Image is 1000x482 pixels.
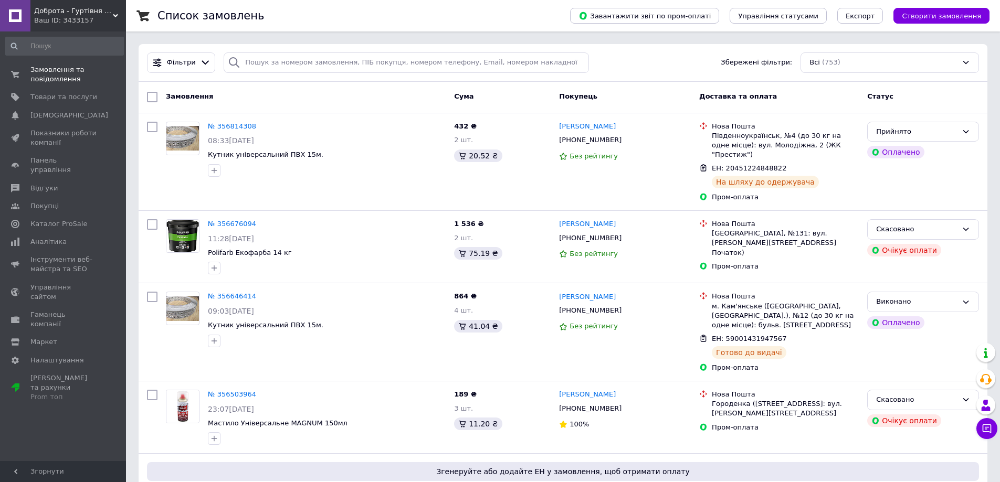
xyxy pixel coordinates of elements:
[712,192,859,202] div: Пром-оплата
[712,399,859,418] div: Городенка ([STREET_ADDRESS]: вул. [PERSON_NAME][STREET_ADDRESS]
[208,220,256,228] a: № 356676094
[167,58,196,68] span: Фільтри
[578,11,711,20] span: Завантажити звіт по пром-оплаті
[809,58,820,68] span: Всі
[30,310,97,329] span: Гаманець компанії
[570,250,618,258] span: Без рейтингу
[712,164,786,172] span: ЕН: 20451224848822
[867,92,893,100] span: Статус
[208,307,254,315] span: 09:03[DATE]
[559,122,616,132] a: [PERSON_NAME]
[454,136,473,144] span: 2 шт.
[34,6,113,16] span: Доброта - Гуртівня Будівельних Матеріалів
[712,346,786,359] div: Готово до видачі
[712,131,859,160] div: Південноукраїнськ, №4 (до 30 кг на одне місце): вул. Молодіжна, 2 (ЖК "Престиж")
[166,390,199,422] img: Фото товару
[454,292,477,300] span: 864 ₴
[893,8,990,24] button: Створити замовлення
[208,390,256,398] a: № 356503964
[30,219,87,229] span: Каталог ProSale
[559,292,616,302] a: [PERSON_NAME]
[208,234,254,243] span: 11:28[DATE]
[902,12,981,20] span: Створити замовлення
[559,92,597,100] span: Покупець
[557,133,624,147] div: [PHONE_NUMBER]
[712,229,859,258] div: [GEOGRAPHIC_DATA], №131: вул. [PERSON_NAME][STREET_ADDRESS] Початок)
[30,237,67,247] span: Аналітика
[976,418,997,439] button: Чат з покупцем
[30,156,97,175] span: Панель управління
[30,128,97,147] span: Показники роботи компанії
[846,12,875,20] span: Експорт
[208,405,254,413] span: 23:07[DATE]
[454,404,473,412] span: 3 шт.
[5,37,124,56] input: Пошук
[454,306,473,314] span: 4 шт.
[730,8,827,24] button: Управління статусами
[570,322,618,330] span: Без рейтингу
[208,419,348,427] a: Мастило Універсальне MAGNUM 150мл
[454,320,502,333] div: 41.04 ₴
[867,414,941,427] div: Очікує оплати
[30,201,59,211] span: Покупці
[557,304,624,317] div: [PHONE_NUMBER]
[30,111,108,120] span: [DEMOGRAPHIC_DATA]
[559,390,616,400] a: [PERSON_NAME]
[208,151,323,158] a: Кутник універсальний ПВХ 15м.
[712,122,859,131] div: Нова Пошта
[30,373,97,402] span: [PERSON_NAME] та рахунки
[712,292,859,301] div: Нова Пошта
[30,92,97,102] span: Товари та послуги
[30,255,97,274] span: Інструменти веб-майстра та SEO
[166,220,198,252] img: Фото товару
[570,152,618,160] span: Без рейтингу
[712,302,859,330] div: м. Кам'янське ([GEOGRAPHIC_DATA], [GEOGRAPHIC_DATA].), №12 (до 30 кг на одне місце): бульв. [STRE...
[454,390,477,398] span: 189 ₴
[557,231,624,245] div: [PHONE_NUMBER]
[867,146,924,158] div: Оплачено
[822,58,840,66] span: (753)
[883,12,990,19] a: Створити замовлення
[166,390,199,423] a: Фото товару
[30,184,58,193] span: Відгуки
[712,363,859,372] div: Пром-оплата
[876,126,957,137] div: Прийнято
[166,126,199,151] img: Фото товару
[30,283,97,302] span: Управління сайтом
[34,16,126,25] div: Ваш ID: 3433157
[712,390,859,399] div: Нова Пошта
[224,52,589,73] input: Пошук за номером замовлення, ПІБ покупця, номером телефону, Email, номером накладної
[454,234,473,242] span: 2 шт.
[30,392,97,402] div: Prom топ
[454,220,483,228] span: 1 536 ₴
[712,262,859,271] div: Пром-оплата
[157,9,264,22] h1: Список замовлень
[454,122,477,130] span: 432 ₴
[712,423,859,432] div: Пром-оплата
[570,8,719,24] button: Завантажити звіт по пром-оплаті
[721,58,792,68] span: Збережені фільтри:
[30,337,57,347] span: Маркет
[559,219,616,229] a: [PERSON_NAME]
[166,292,199,325] a: Фото товару
[712,176,819,188] div: На шляху до одержувача
[166,219,199,253] a: Фото товару
[30,65,97,84] span: Замовлення та повідомлення
[876,394,957,405] div: Скасовано
[454,417,502,430] div: 11.20 ₴
[876,224,957,235] div: Скасовано
[208,321,323,329] a: Кутник універсальний ПВХ 15м.
[712,335,786,342] span: ЕН: 59001431947567
[166,296,199,321] img: Фото товару
[867,244,941,256] div: Очікує оплати
[738,12,818,20] span: Управління статусами
[151,466,975,477] span: Згенеруйте або додайте ЕН у замовлення, щоб отримати оплату
[570,420,589,428] span: 100%
[699,92,777,100] span: Доставка та оплата
[208,249,292,256] a: Polifarb Екофарба 14 кг
[454,247,502,260] div: 75.19 ₴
